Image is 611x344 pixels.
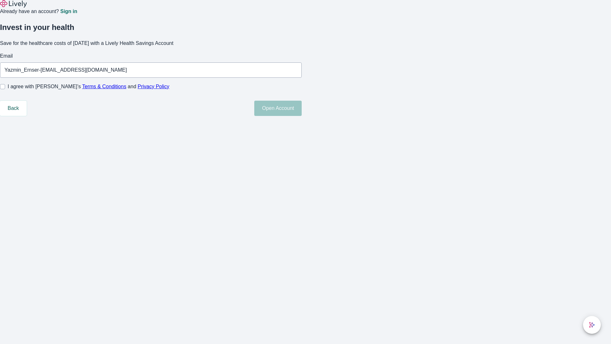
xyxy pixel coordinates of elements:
svg: Lively AI Assistant [589,322,595,328]
a: Terms & Conditions [82,84,126,89]
a: Sign in [60,9,77,14]
button: chat [583,316,601,334]
span: I agree with [PERSON_NAME]’s and [8,83,169,90]
a: Privacy Policy [138,84,170,89]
